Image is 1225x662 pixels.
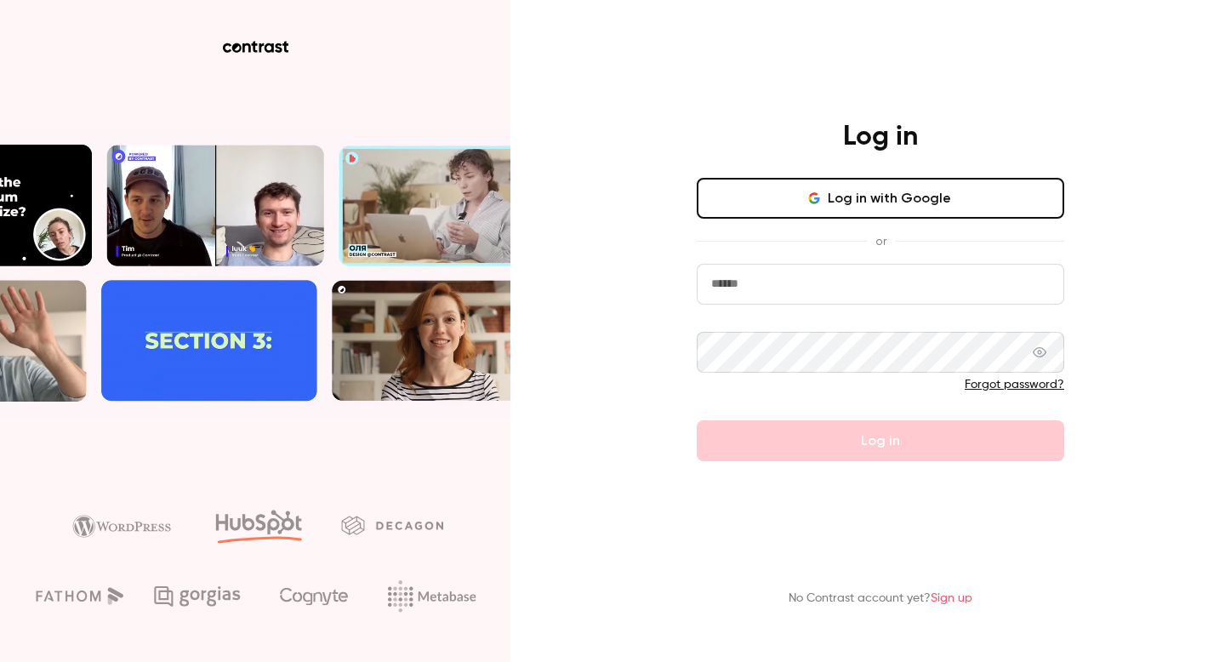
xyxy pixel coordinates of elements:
[697,178,1064,219] button: Log in with Google
[867,232,895,250] span: or
[843,120,918,154] h4: Log in
[931,592,972,604] a: Sign up
[965,379,1064,391] a: Forgot password?
[341,516,443,534] img: decagon
[789,590,972,608] p: No Contrast account yet?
